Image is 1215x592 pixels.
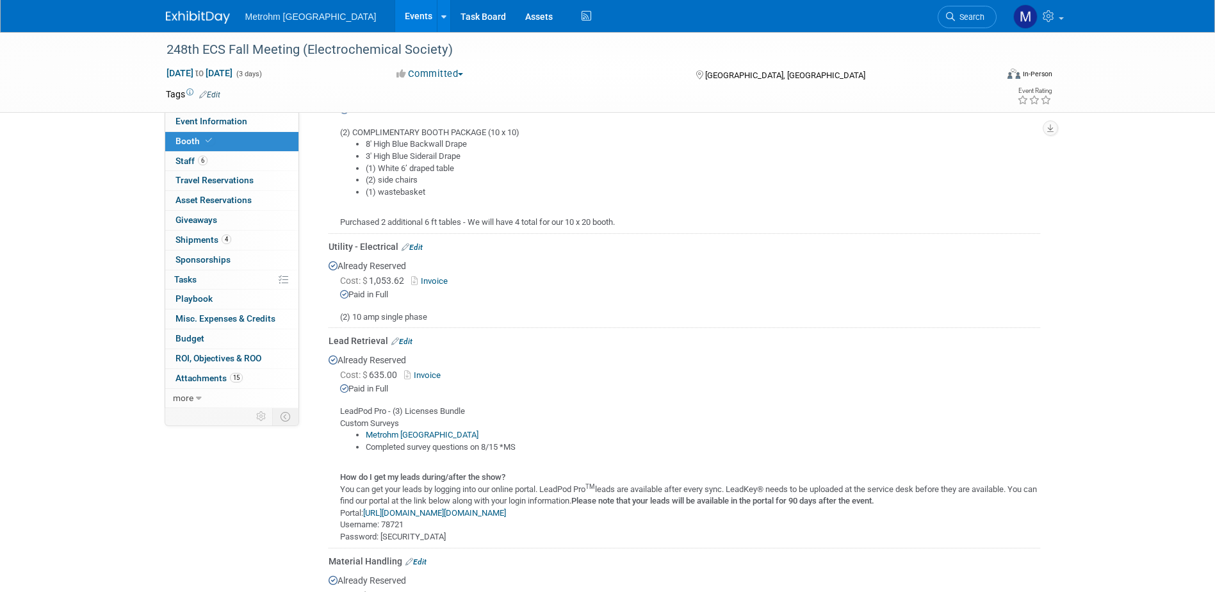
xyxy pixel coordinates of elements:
[175,195,252,205] span: Asset Reservations
[391,337,412,346] a: Edit
[329,301,1040,324] div: (2) 10 amp single phase
[175,215,217,225] span: Giveaways
[329,555,1040,568] div: Material Handling
[250,408,273,425] td: Personalize Event Tab Strip
[366,138,1040,151] li: 8' High Blue Backwall Drape
[166,11,230,24] img: ExhibitDay
[329,395,1040,543] div: LeadPod Pro - (3) Licenses Bundle Custom Surveys You can get your leads by logging into our onlin...
[165,329,298,349] a: Budget
[340,275,409,286] span: 1,053.62
[175,313,275,324] span: Misc. Expenses & Credits
[174,274,197,284] span: Tasks
[366,430,478,440] a: Metrohm [GEOGRAPHIC_DATA]
[165,389,298,408] a: more
[165,112,298,131] a: Event Information
[411,276,453,286] a: Invoice
[165,309,298,329] a: Misc. Expenses & Credits
[329,69,1040,229] div: Already Reserved
[392,67,468,81] button: Committed
[329,117,1040,229] div: (2) COMPLIMENTARY BOOTH PACKAGE (10 x 10) Purchased 2 additional 6 ft tables - We will have 4 tot...
[175,175,254,185] span: Travel Reservations
[921,67,1053,86] div: Event Format
[955,12,984,22] span: Search
[165,231,298,250] a: Shipments4
[366,163,1040,175] li: (1) White 6’ draped table
[366,441,1040,454] li: Completed survey questions on 8/15 *MS
[329,240,1040,253] div: Utility - Electrical
[175,136,215,146] span: Booth
[1013,4,1038,29] img: Michelle Simoes
[193,68,206,78] span: to
[571,496,874,506] b: Please note that your leads will be available in the portal for 90 days after the event.
[340,275,369,286] span: Cost: $
[705,70,865,80] span: [GEOGRAPHIC_DATA], [GEOGRAPHIC_DATA]
[235,70,262,78] span: (3 days)
[1017,88,1052,94] div: Event Rating
[340,370,369,380] span: Cost: $
[340,383,1040,395] div: Paid in Full
[165,191,298,210] a: Asset Reservations
[366,151,1040,163] li: 3' High Blue Siderail Drape
[165,171,298,190] a: Travel Reservations
[165,270,298,290] a: Tasks
[340,370,402,380] span: 635.00
[222,234,231,244] span: 4
[329,334,1040,347] div: Lead Retrieval
[366,186,1040,199] li: (1) wastebasket
[329,347,1040,543] div: Already Reserved
[165,152,298,171] a: Staff6
[402,243,423,252] a: Edit
[1022,69,1052,79] div: In-Person
[166,88,220,101] td: Tags
[585,483,595,490] sup: TM
[938,6,997,28] a: Search
[199,90,220,99] a: Edit
[162,38,977,62] div: 248th ECS Fall Meeting (Electrochemical Society)
[175,293,213,304] span: Playbook
[245,12,377,22] span: Metrohm [GEOGRAPHIC_DATA]
[404,370,446,380] a: Invoice
[206,137,212,144] i: Booth reservation complete
[366,174,1040,186] li: (2) side chairs
[165,211,298,230] a: Giveaways
[165,290,298,309] a: Playbook
[175,234,231,245] span: Shipments
[165,251,298,270] a: Sponsorships
[165,369,298,388] a: Attachments15
[166,67,233,79] span: [DATE] [DATE]
[340,289,1040,301] div: Paid in Full
[1007,69,1020,79] img: Format-Inperson.png
[175,353,261,363] span: ROI, Objectives & ROO
[405,557,427,566] a: Edit
[175,116,247,126] span: Event Information
[363,508,506,518] a: [URL][DOMAIN_NAME][DOMAIN_NAME]
[230,373,243,382] span: 15
[165,349,298,368] a: ROI, Objectives & ROO
[198,156,208,165] span: 6
[175,373,243,383] span: Attachments
[175,333,204,343] span: Budget
[329,253,1040,324] div: Already Reserved
[175,156,208,166] span: Staff
[340,472,505,482] b: How do I get my leads during/after the show?
[272,408,298,425] td: Toggle Event Tabs
[175,254,231,265] span: Sponsorships
[173,393,193,403] span: more
[165,132,298,151] a: Booth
